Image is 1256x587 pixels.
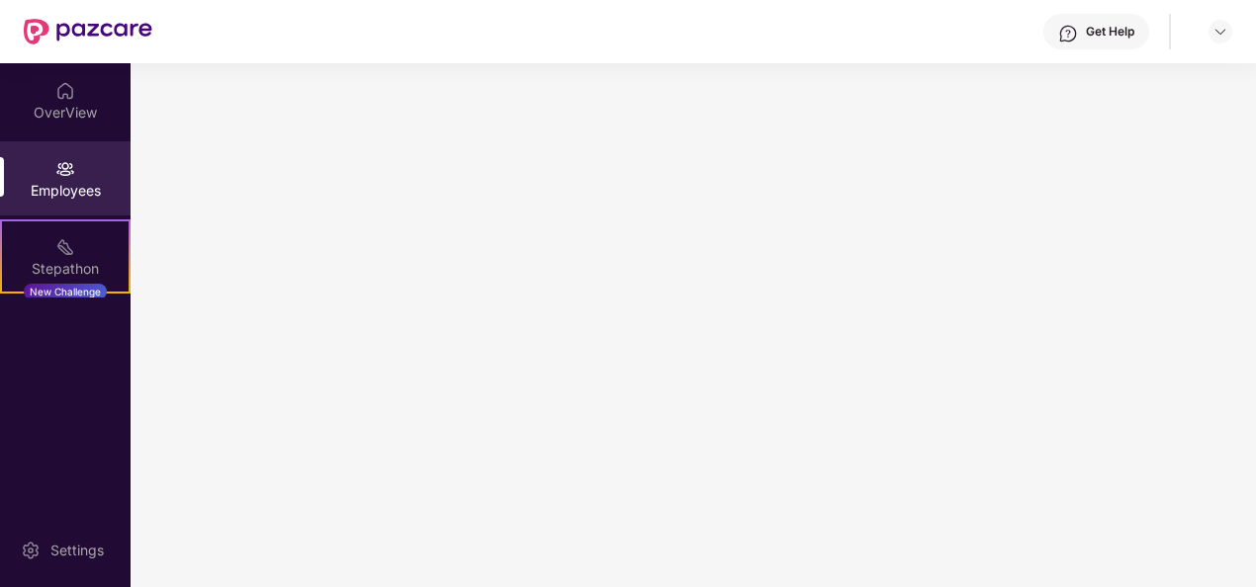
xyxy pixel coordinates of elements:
[2,259,129,279] div: Stepathon
[21,541,41,560] img: svg+xml;base64,PHN2ZyBpZD0iU2V0dGluZy0yMHgyMCIgeG1sbnM9Imh0dHA6Ly93d3cudzMub3JnLzIwMDAvc3ZnIiB3aW...
[1086,24,1134,40] div: Get Help
[24,19,152,44] img: New Pazcare Logo
[55,81,75,101] img: svg+xml;base64,PHN2ZyBpZD0iSG9tZSIgeG1sbnM9Imh0dHA6Ly93d3cudzMub3JnLzIwMDAvc3ZnIiB3aWR0aD0iMjAiIG...
[24,284,107,299] div: New Challenge
[45,541,110,560] div: Settings
[55,237,75,257] img: svg+xml;base64,PHN2ZyB4bWxucz0iaHR0cDovL3d3dy53My5vcmcvMjAwMC9zdmciIHdpZHRoPSIyMSIgaGVpZ2h0PSIyMC...
[55,159,75,179] img: svg+xml;base64,PHN2ZyBpZD0iRW1wbG95ZWVzIiB4bWxucz0iaHR0cDovL3d3dy53My5vcmcvMjAwMC9zdmciIHdpZHRoPS...
[1058,24,1078,43] img: svg+xml;base64,PHN2ZyBpZD0iSGVscC0zMngzMiIgeG1sbnM9Imh0dHA6Ly93d3cudzMub3JnLzIwMDAvc3ZnIiB3aWR0aD...
[1212,24,1228,40] img: svg+xml;base64,PHN2ZyBpZD0iRHJvcGRvd24tMzJ4MzIiIHhtbG5zPSJodHRwOi8vd3d3LnczLm9yZy8yMDAwL3N2ZyIgd2...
